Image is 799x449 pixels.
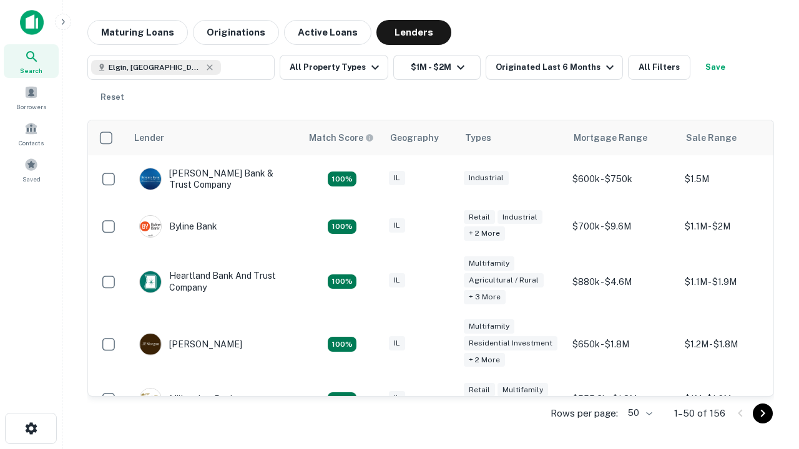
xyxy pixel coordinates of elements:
button: All Property Types [280,55,388,80]
img: picture [140,334,161,355]
img: picture [140,168,161,190]
div: [PERSON_NAME] Bank & Trust Company [139,168,289,190]
th: Types [458,120,566,155]
img: picture [140,271,161,292]
div: Multifamily [498,383,548,397]
td: $555.3k - $1.8M [566,375,679,423]
div: Industrial [498,210,542,224]
button: Active Loans [284,20,371,45]
img: picture [140,216,161,237]
a: Contacts [4,117,59,150]
th: Capitalize uses an advanced AI algorithm to match your search with the best lender. The match sco... [301,120,383,155]
td: $1.5M [679,155,791,203]
div: Residential Investment [464,336,557,350]
button: Save your search to get updates of matches that match your search criteria. [695,55,735,80]
div: 50 [623,404,654,422]
div: IL [389,273,405,287]
div: + 2 more [464,226,505,241]
button: Lenders [376,20,451,45]
button: Originated Last 6 Months [486,55,623,80]
button: Go to next page [753,403,773,423]
div: Geography [390,130,439,145]
td: $1M - $1.6M [679,375,791,423]
div: Heartland Bank And Trust Company [139,270,289,292]
span: Elgin, [GEOGRAPHIC_DATA], [GEOGRAPHIC_DATA] [109,62,202,73]
div: IL [389,218,405,233]
td: $880k - $4.6M [566,250,679,313]
span: Borrowers [16,102,46,112]
img: picture [140,389,161,410]
div: Mortgage Range [574,130,647,145]
div: Matching Properties: 19, hasApolloMatch: undefined [328,274,356,289]
div: Lender [134,130,164,145]
div: Matching Properties: 16, hasApolloMatch: undefined [328,220,356,234]
td: $700k - $9.6M [566,203,679,250]
div: Agricultural / Rural [464,273,544,287]
p: Rows per page: [551,406,618,421]
th: Mortgage Range [566,120,679,155]
div: Capitalize uses an advanced AI algorithm to match your search with the best lender. The match sco... [309,131,374,145]
p: 1–50 of 156 [674,406,725,421]
td: $650k - $1.8M [566,313,679,376]
button: Originations [193,20,279,45]
div: Byline Bank [139,215,217,238]
div: Originated Last 6 Months [496,60,617,75]
div: Multifamily [464,256,514,271]
button: Maturing Loans [87,20,188,45]
button: $1M - $2M [393,55,481,80]
button: All Filters [628,55,690,80]
th: Sale Range [679,120,791,155]
div: Multifamily [464,319,514,334]
img: capitalize-icon.png [20,10,44,35]
div: + 2 more [464,353,505,367]
div: Matching Properties: 16, hasApolloMatch: undefined [328,392,356,407]
th: Lender [127,120,301,155]
td: $1.2M - $1.8M [679,313,791,376]
td: $600k - $750k [566,155,679,203]
a: Borrowers [4,80,59,114]
div: Matching Properties: 28, hasApolloMatch: undefined [328,171,356,186]
td: $1.1M - $2M [679,203,791,250]
div: Industrial [464,171,509,185]
div: Retail [464,383,495,397]
iframe: Chat Widget [737,309,799,369]
div: Sale Range [686,130,737,145]
div: [PERSON_NAME] [139,333,242,355]
a: Search [4,44,59,78]
h6: Match Score [309,131,371,145]
div: Millennium Bank [139,388,235,410]
button: Reset [92,85,132,110]
div: Matching Properties: 24, hasApolloMatch: undefined [328,337,356,352]
div: + 3 more [464,290,506,304]
div: Types [465,130,491,145]
td: $1.1M - $1.9M [679,250,791,313]
div: Retail [464,210,495,224]
a: Saved [4,153,59,186]
th: Geography [383,120,458,155]
span: Saved [22,174,41,184]
span: Contacts [19,138,44,148]
div: IL [389,336,405,350]
div: IL [389,391,405,405]
span: Search [20,65,42,75]
div: IL [389,171,405,185]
